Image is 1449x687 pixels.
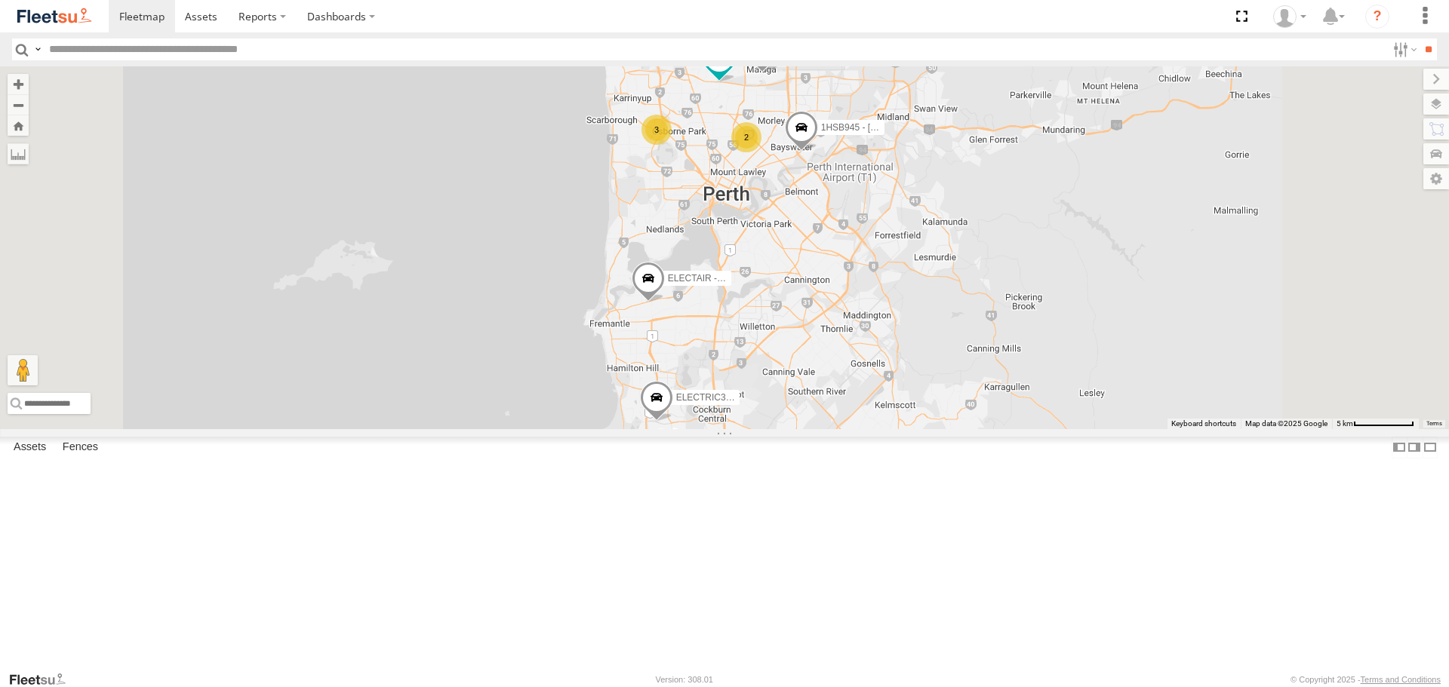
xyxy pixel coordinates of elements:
[641,115,672,145] div: 3
[1423,168,1449,189] label: Map Settings
[1407,437,1422,459] label: Dock Summary Table to the Right
[8,143,29,164] label: Measure
[1337,419,1353,428] span: 5 km
[6,437,54,459] label: Assets
[821,123,943,133] span: 1HSB945 - [PERSON_NAME]
[656,675,713,684] div: Version: 308.01
[8,355,38,385] button: Drag Pegman onto the map to open Street View
[1268,5,1312,28] div: Wayne Betts
[676,392,808,403] span: ELECTRIC3 - [PERSON_NAME]
[1291,675,1441,684] div: © Copyright 2025 -
[1365,5,1389,29] i: ?
[1392,437,1407,459] label: Dock Summary Table to the Left
[8,115,29,136] button: Zoom Home
[32,38,44,60] label: Search Query
[668,274,743,284] span: ELECTAIR - Riaan
[1423,437,1438,459] label: Hide Summary Table
[1361,675,1441,684] a: Terms and Conditions
[1426,420,1442,426] a: Terms (opens in new tab)
[15,6,94,26] img: fleetsu-logo-horizontal.svg
[1245,419,1327,428] span: Map data ©2025 Google
[1332,419,1419,429] button: Map Scale: 5 km per 77 pixels
[8,74,29,94] button: Zoom in
[55,437,106,459] label: Fences
[1387,38,1420,60] label: Search Filter Options
[1171,419,1236,429] button: Keyboard shortcuts
[731,122,761,152] div: 2
[8,672,78,687] a: Visit our Website
[8,94,29,115] button: Zoom out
